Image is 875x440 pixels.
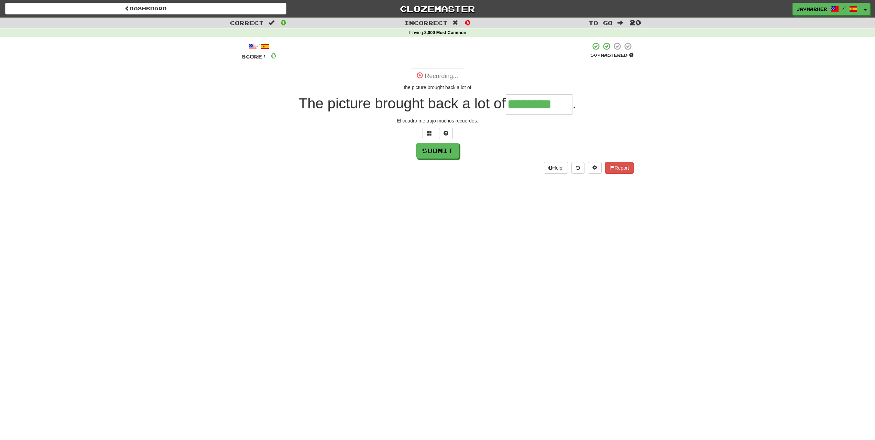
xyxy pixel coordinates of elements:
div: / [242,42,276,51]
span: The picture brought back a lot of [298,95,505,111]
button: Report [605,162,633,174]
span: : [452,20,460,26]
span: JavMarHer [796,6,827,12]
div: the picture brought back a lot of [242,84,634,91]
span: Incorrect [404,19,448,26]
span: / [842,6,846,10]
button: Single letter hint - you only get 1 per sentence and score half the points! alt+h [439,128,453,139]
span: 0 [465,18,471,26]
button: Help! [544,162,568,174]
span: 0 [271,51,276,60]
span: 50 % [590,52,601,58]
span: : [617,20,625,26]
span: 20 [630,18,641,26]
button: Submit [416,143,459,159]
a: Dashboard [5,3,286,14]
strong: 2,000 Most Common [424,30,466,35]
span: To go [589,19,613,26]
span: Correct [230,19,264,26]
span: : [269,20,276,26]
span: 0 [281,18,286,26]
span: Score: [242,54,266,60]
button: Switch sentence to multiple choice alt+p [423,128,436,139]
a: Clozemaster [297,3,578,15]
button: Recording... [411,68,464,84]
span: . [572,95,577,111]
button: Round history (alt+y) [571,162,584,174]
div: Mastered [590,52,634,58]
a: JavMarHer / [792,3,861,15]
div: El cuadro me trajo muchos recuerdos. [242,117,634,124]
